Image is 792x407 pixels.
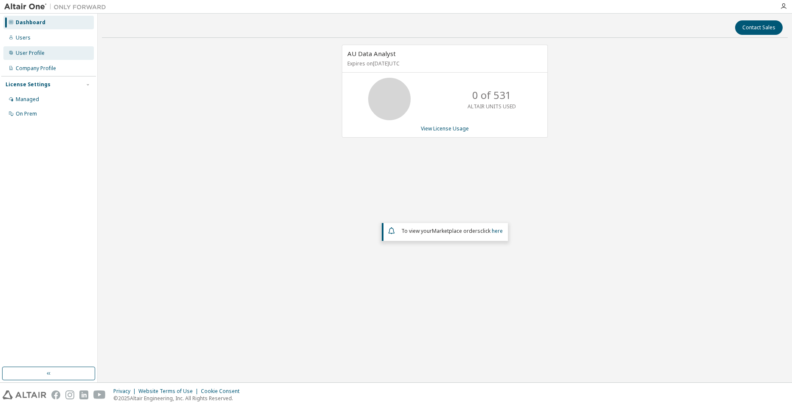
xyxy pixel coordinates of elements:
[16,34,31,41] div: Users
[421,125,469,132] a: View License Usage
[492,227,503,235] a: here
[113,388,138,395] div: Privacy
[201,388,245,395] div: Cookie Consent
[4,3,110,11] img: Altair One
[6,81,51,88] div: License Settings
[16,65,56,72] div: Company Profile
[347,60,540,67] p: Expires on [DATE] UTC
[16,19,45,26] div: Dashboard
[3,390,46,399] img: altair_logo.svg
[472,88,511,102] p: 0 of 531
[16,110,37,117] div: On Prem
[51,390,60,399] img: facebook.svg
[16,50,45,57] div: User Profile
[93,390,106,399] img: youtube.svg
[432,227,480,235] em: Marketplace orders
[79,390,88,399] img: linkedin.svg
[113,395,245,402] p: © 2025 Altair Engineering, Inc. All Rights Reserved.
[16,96,39,103] div: Managed
[401,227,503,235] span: To view your click
[468,103,516,110] p: ALTAIR UNITS USED
[347,49,396,58] span: AU Data Analyst
[138,388,201,395] div: Website Terms of Use
[65,390,74,399] img: instagram.svg
[735,20,783,35] button: Contact Sales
